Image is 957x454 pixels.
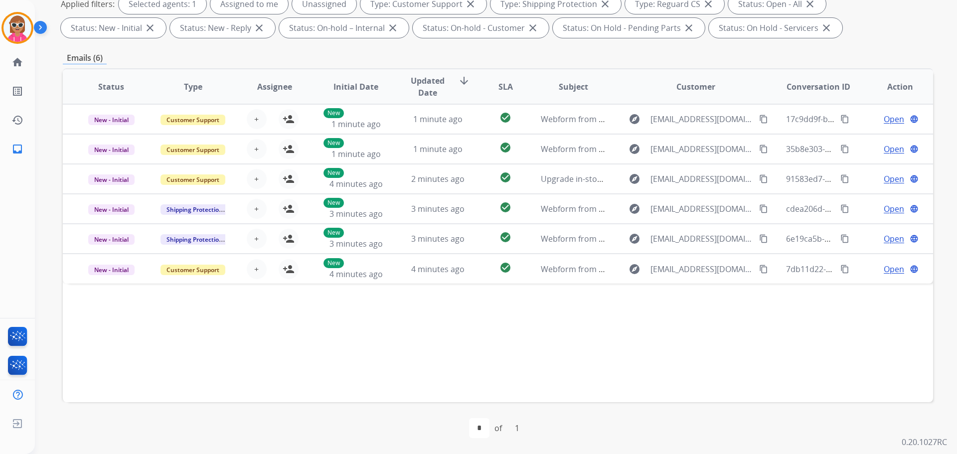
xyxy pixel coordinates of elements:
span: + [254,113,259,125]
img: avatar [3,14,31,42]
p: Emails (6) [63,52,107,64]
span: [EMAIL_ADDRESS][DOMAIN_NAME] [650,203,753,215]
button: + [247,109,267,129]
span: Webform from [EMAIL_ADDRESS][DOMAIN_NAME] on [DATE] [541,203,767,214]
span: [EMAIL_ADDRESS][DOMAIN_NAME] [650,113,753,125]
span: New - Initial [88,174,135,185]
span: SLA [498,81,513,93]
mat-icon: person_add [283,263,295,275]
mat-icon: content_copy [840,115,849,124]
div: 1 [507,418,527,438]
span: + [254,263,259,275]
mat-icon: content_copy [759,115,768,124]
span: Upgrade in-store. Get a $100 trade-in bonus. [541,173,709,184]
mat-icon: content_copy [759,234,768,243]
p: New [323,258,344,268]
span: Open [884,263,904,275]
p: New [323,168,344,178]
span: 1 minute ago [331,149,381,159]
div: Status: New - Initial [61,18,166,38]
span: New - Initial [88,234,135,245]
span: + [254,173,259,185]
mat-icon: history [11,114,23,126]
span: + [254,233,259,245]
mat-icon: inbox [11,143,23,155]
mat-icon: close [144,22,156,34]
span: Status [98,81,124,93]
span: 4 minutes ago [329,269,383,280]
span: Customer Support [160,265,225,275]
button: + [247,169,267,189]
span: 6e19ca5b-d97f-411f-94a1-d164632122d6 [786,233,937,244]
mat-icon: explore [629,143,640,155]
mat-icon: check_circle [499,201,511,213]
mat-icon: check_circle [499,171,511,183]
span: Updated Date [405,75,451,99]
button: + [247,259,267,279]
mat-icon: content_copy [759,204,768,213]
div: Status: On Hold - Pending Parts [553,18,705,38]
span: Customer Support [160,115,225,125]
mat-icon: language [910,115,919,124]
span: Shipping Protection [160,234,229,245]
mat-icon: close [253,22,265,34]
span: Conversation ID [787,81,850,93]
span: Webform from [EMAIL_ADDRESS][DOMAIN_NAME] on [DATE] [541,114,767,125]
span: 1 minute ago [413,114,463,125]
mat-icon: check_circle [499,142,511,153]
p: New [323,108,344,118]
span: Webform from [EMAIL_ADDRESS][DOMAIN_NAME] on [DATE] [541,233,767,244]
span: + [254,143,259,155]
button: + [247,199,267,219]
span: cdea206d-dab3-4c63-bd66-b19223424f8d [786,203,941,214]
span: 3 minutes ago [411,203,465,214]
span: 3 minutes ago [329,208,383,219]
span: Open [884,143,904,155]
span: 7db11d22-5b4c-491a-b552-c4a6e86117ce [786,264,941,275]
mat-icon: language [910,265,919,274]
mat-icon: content_copy [840,174,849,183]
mat-icon: content_copy [840,204,849,213]
mat-icon: close [387,22,399,34]
div: Status: On-hold - Customer [413,18,549,38]
span: Webform from [EMAIL_ADDRESS][DOMAIN_NAME] on [DATE] [541,144,767,154]
span: New - Initial [88,204,135,215]
mat-icon: content_copy [759,265,768,274]
span: New - Initial [88,265,135,275]
span: Customer Support [160,174,225,185]
span: New - Initial [88,115,135,125]
span: New - Initial [88,145,135,155]
th: Action [851,69,933,104]
mat-icon: person_add [283,173,295,185]
span: Customer Support [160,145,225,155]
mat-icon: home [11,56,23,68]
span: 4 minutes ago [329,178,383,189]
mat-icon: content_copy [840,265,849,274]
span: 35b8e303-61ad-4302-a897-9b88568e436f [786,144,939,154]
mat-icon: close [820,22,832,34]
span: Shipping Protection [160,204,229,215]
p: New [323,228,344,238]
p: New [323,138,344,148]
mat-icon: content_copy [840,145,849,153]
div: Status: On-hold – Internal [279,18,409,38]
p: 0.20.1027RC [902,436,947,448]
mat-icon: content_copy [840,234,849,243]
span: 1 minute ago [331,119,381,130]
div: of [494,422,502,434]
span: 3 minutes ago [329,238,383,249]
span: Type [184,81,202,93]
mat-icon: person_add [283,113,295,125]
mat-icon: check_circle [499,231,511,243]
span: 91583ed7-083d-4a1b-bcd9-218f284a0ecf [786,173,937,184]
mat-icon: person_add [283,143,295,155]
span: Open [884,113,904,125]
span: 2 minutes ago [411,173,465,184]
mat-icon: explore [629,113,640,125]
mat-icon: explore [629,233,640,245]
button: + [247,229,267,249]
p: New [323,198,344,208]
span: 3 minutes ago [411,233,465,244]
mat-icon: person_add [283,203,295,215]
mat-icon: language [910,145,919,153]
